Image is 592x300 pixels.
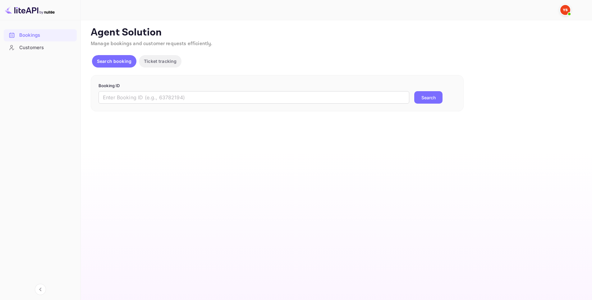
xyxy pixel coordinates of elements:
[414,91,443,104] button: Search
[4,42,77,53] a: Customers
[560,5,570,15] img: Yandex Support
[4,42,77,54] div: Customers
[91,40,213,47] span: Manage bookings and customer requests efficiently.
[5,5,55,15] img: LiteAPI logo
[19,32,74,39] div: Bookings
[35,284,46,295] button: Collapse navigation
[99,91,409,104] input: Enter Booking ID (e.g., 63782194)
[97,58,131,64] p: Search booking
[4,29,77,41] a: Bookings
[99,83,456,89] p: Booking ID
[19,44,74,51] div: Customers
[144,58,177,64] p: Ticket tracking
[91,26,581,39] p: Agent Solution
